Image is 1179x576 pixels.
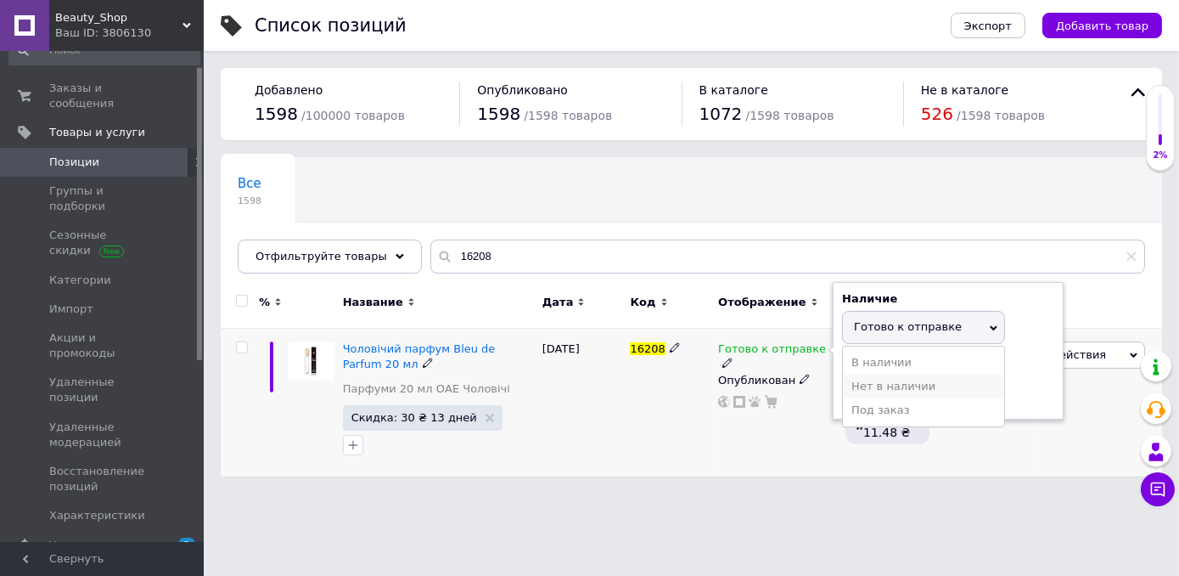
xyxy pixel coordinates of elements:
span: Beauty_Shop [55,10,182,25]
button: Экспорт [951,13,1025,38]
span: Готово к отправке [718,342,826,360]
span: Скидка: 30 ₴ 13 дней [351,412,477,423]
span: 1598 [255,104,298,124]
span: Готово к отправке [854,320,962,333]
span: Позиции [49,155,99,170]
span: 1072 [699,104,743,124]
li: Нет в наличии [843,375,1004,398]
span: Категории [49,273,111,288]
span: 1598 [238,195,261,207]
span: 526 [921,104,953,124]
button: Чат с покупателем [1141,472,1175,506]
div: Наличие [842,291,1054,307]
input: Поиск по названию позиции, артикулу и поисковым запросам [430,240,1145,274]
span: Опубликовано [477,83,568,97]
div: Список позиций [255,17,407,35]
span: / 1598 товаров [524,109,612,122]
span: Акции и промокоды [49,330,157,361]
img: Чоловічий парфум Bleu de Parfum 20 мл [289,342,334,381]
a: Парфуми 20 мл ОАЕ Чоловічі [343,381,510,397]
span: / 100000 товаров [301,109,405,122]
span: Действия [1051,348,1106,361]
span: 1598 [477,104,520,124]
span: Импорт [49,302,93,317]
div: 2% [1147,150,1174,161]
span: Заказы и сообщения [49,81,157,111]
span: Восстановление позиций [49,464,157,494]
li: В наличии [843,351,1004,375]
span: 16208 [630,342,665,355]
span: Сезонные скидки [49,228,157,258]
span: Дата [542,295,574,310]
span: Не в каталоге [921,83,1009,97]
span: Товары и услуги [49,125,145,140]
span: 1 [178,538,195,552]
span: Удаленные модерацией [49,420,157,450]
span: % [259,295,270,310]
div: Ваш ID: 3806130 [55,25,204,41]
span: Характеристики [49,508,145,523]
span: Добавить товар [1056,20,1148,32]
span: Экспорт [964,20,1012,32]
span: Удаленные позиции [49,375,157,405]
span: Код [630,295,655,310]
li: Под заказ [843,398,1004,422]
span: Добавлено [255,83,323,97]
span: / 1598 товаров [957,109,1045,122]
span: Отображение [718,295,806,310]
span: Уведомления [49,538,126,553]
button: Добавить товар [1042,13,1162,38]
div: Опубликован [718,373,836,388]
span: / 1598 товаров [746,109,834,122]
span: Отфильтруйте товары [255,250,387,263]
a: Чоловічий парфум Bleu de Parfum 20 мл [343,342,496,370]
span: Все [238,176,261,191]
div: [DATE] [538,329,626,477]
span: Название [343,295,403,310]
span: В каталоге [699,83,768,97]
span: Группы и подборки [49,184,157,214]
